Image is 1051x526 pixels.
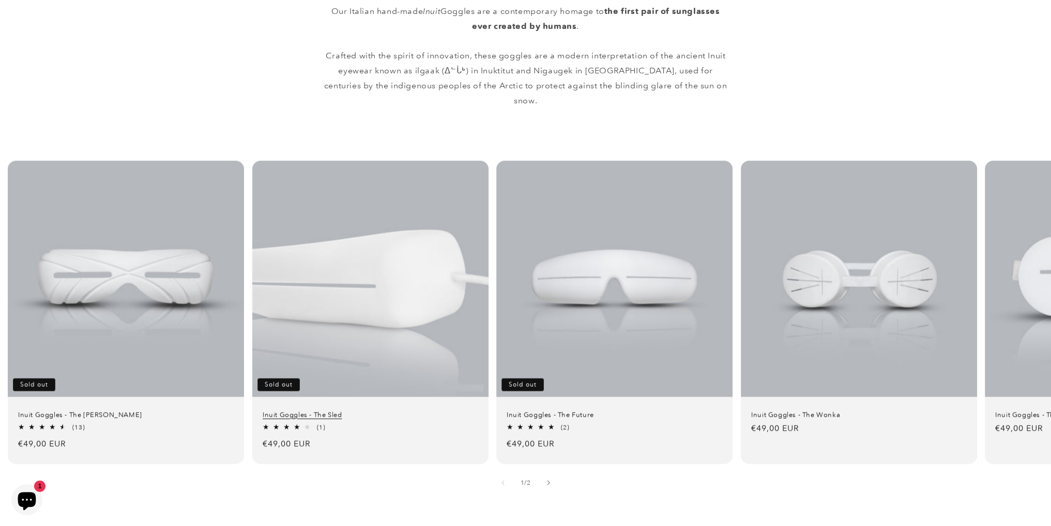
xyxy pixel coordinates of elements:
button: Slide left [492,471,514,494]
a: Inuit Goggles - The [PERSON_NAME] [18,410,234,419]
span: 1 [520,477,524,488]
inbox-online-store-chat: Shopify online store chat [8,484,45,518]
strong: ever created by humans [472,21,576,31]
span: 2 [527,477,531,488]
a: Inuit Goggles - The Sled [263,410,478,419]
button: Slide right [537,471,560,494]
a: Inuit Goggles - The Future [507,410,722,419]
span: / [524,477,527,488]
strong: the first pair of sunglasses [604,6,720,16]
a: Inuit Goggles - The Wonka [751,410,967,419]
p: Our Italian hand-made Goggles are a contemporary homage to . Crafted with the spirit of innovatio... [324,4,727,109]
em: Inuit [423,6,440,16]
